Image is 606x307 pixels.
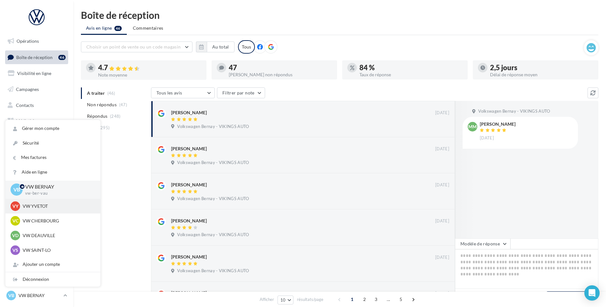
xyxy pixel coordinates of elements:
span: [DATE] [435,218,449,224]
span: [DATE] [435,291,449,296]
button: Tous les avis [151,87,215,98]
div: Boîte de réception [81,10,598,20]
button: 10 [278,296,294,304]
div: 47 [229,64,332,71]
span: Afficher [260,296,274,303]
div: Note moyenne [98,73,201,77]
span: 1 [347,294,357,304]
span: Volkswagen Bernay - VIKINGS AUTO [478,109,550,114]
div: 4.7 [98,64,201,71]
p: VW BERNAY [18,292,61,299]
span: 3 [371,294,381,304]
a: Campagnes DataOnDemand [4,167,69,186]
div: [PERSON_NAME] [171,290,207,296]
a: Sécurité [5,136,100,150]
span: Campagnes [16,86,39,92]
span: [DATE] [435,110,449,116]
div: 84 % [359,64,463,71]
span: Non répondus [87,101,117,108]
span: MM [468,124,477,130]
p: VW BERNAY [25,183,90,191]
div: [PERSON_NAME] [171,146,207,152]
p: VW SAINT-LO [23,247,93,253]
span: VC [12,218,18,224]
span: Répondus [87,113,108,119]
div: [PERSON_NAME] non répondus [229,72,332,77]
span: (295) [99,125,110,130]
span: Volkswagen Bernay - VIKINGS AUTO [177,124,249,130]
div: [PERSON_NAME] [171,218,207,224]
span: Volkswagen Bernay - VIKINGS AUTO [177,196,249,202]
a: Mes factures [5,150,100,165]
span: Médiathèque [16,118,42,124]
a: Opérations [4,34,69,48]
span: [DATE] [435,255,449,260]
span: Volkswagen Bernay - VIKINGS AUTO [177,268,249,274]
span: Volkswagen Bernay - VIKINGS AUTO [177,160,249,166]
button: Filtrer par note [217,87,265,98]
a: VB VW BERNAY [5,289,68,302]
div: Tous [238,40,255,54]
span: 5 [396,294,406,304]
div: [PERSON_NAME] [171,254,207,260]
div: [PERSON_NAME] [171,182,207,188]
span: Contacts [16,102,34,108]
span: [DATE] [435,182,449,188]
button: Au total [196,41,234,52]
span: VB [13,186,20,193]
a: Contacts [4,99,69,112]
a: Boîte de réception46 [4,50,69,64]
button: Au total [207,41,234,52]
p: VW DEAUVILLE [23,232,93,239]
a: Médiathèque [4,114,69,128]
p: VW CHERBOURG [23,218,93,224]
span: VD [12,232,18,239]
span: [DATE] [480,135,494,141]
span: Commentaires [133,25,163,31]
div: [PERSON_NAME] [480,122,516,126]
span: 2 [359,294,370,304]
span: Choisir un point de vente ou un code magasin [86,44,181,49]
a: PLV et print personnalisable [4,146,69,165]
div: Open Intercom Messenger [584,285,600,301]
div: 2,5 jours [490,64,593,71]
span: ... [383,294,393,304]
a: Visibilité en ligne [4,67,69,80]
div: [PERSON_NAME] [171,109,207,116]
button: Modèle de réponse [455,238,510,249]
span: VY [12,203,18,209]
span: [DATE] [435,146,449,152]
div: Déconnexion [5,272,100,287]
div: Ajouter un compte [5,257,100,272]
span: Opérations [17,38,39,44]
span: (248) [110,114,121,119]
span: 10 [280,297,286,303]
a: Campagnes [4,83,69,96]
a: Gérer mon compte [5,121,100,136]
span: (47) [119,102,127,107]
p: vw-ber-vau [25,191,90,196]
span: Volkswagen Bernay - VIKINGS AUTO [177,232,249,238]
div: Taux de réponse [359,72,463,77]
div: Délai de réponse moyen [490,72,593,77]
a: Aide en ligne [5,165,100,179]
span: Tous les avis [156,90,182,95]
a: Calendrier [4,130,69,144]
button: Choisir un point de vente ou un code magasin [81,41,192,52]
span: VB [8,292,14,299]
div: 46 [58,55,66,60]
span: Visibilité en ligne [17,71,51,76]
span: résultats/page [297,296,323,303]
p: VW YVETOT [23,203,93,209]
span: Boîte de réception [16,54,53,60]
span: VS [12,247,18,253]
